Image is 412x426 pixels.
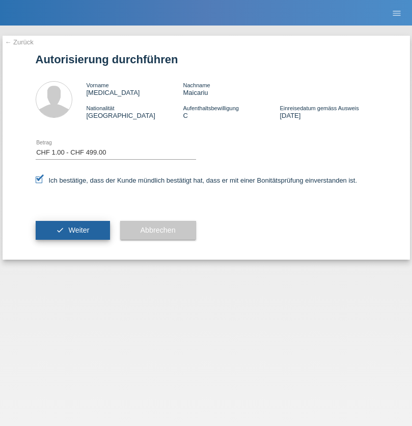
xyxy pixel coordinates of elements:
[183,82,210,88] span: Nachname
[87,82,109,88] span: Vorname
[392,8,402,18] i: menu
[87,105,115,111] span: Nationalität
[120,221,196,240] button: Abbrechen
[183,105,238,111] span: Aufenthaltsbewilligung
[56,226,64,234] i: check
[280,105,359,111] span: Einreisedatum gemäss Ausweis
[36,177,358,184] label: Ich bestätige, dass der Kunde mündlich bestätigt hat, dass er mit einer Bonitätsprüfung einversta...
[36,53,377,66] h1: Autorisierung durchführen
[183,104,280,119] div: C
[68,226,89,234] span: Weiter
[87,81,183,96] div: [MEDICAL_DATA]
[387,10,407,16] a: menu
[280,104,376,119] div: [DATE]
[87,104,183,119] div: [GEOGRAPHIC_DATA]
[36,221,110,240] button: check Weiter
[183,81,280,96] div: Maicariu
[141,226,176,234] span: Abbrechen
[5,38,34,46] a: ← Zurück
